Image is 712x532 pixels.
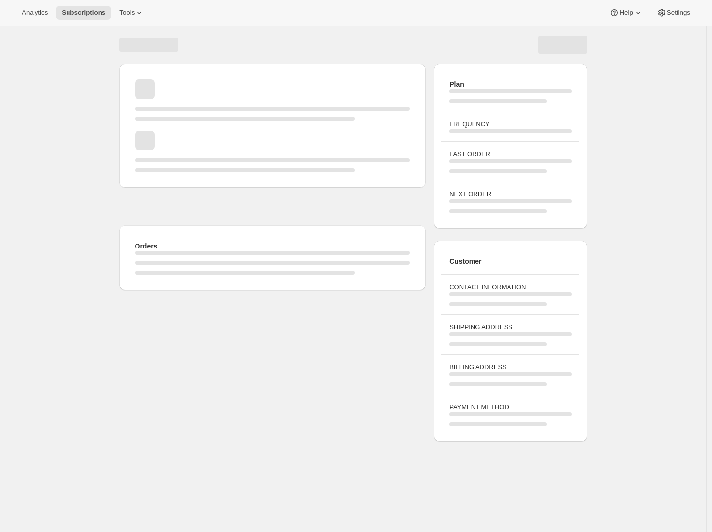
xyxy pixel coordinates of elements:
button: Tools [113,6,150,20]
h3: BILLING ADDRESS [449,362,571,372]
h3: PAYMENT METHOD [449,402,571,412]
button: Subscriptions [56,6,111,20]
h3: NEXT ORDER [449,189,571,199]
div: Page loading [107,26,599,446]
button: Help [604,6,648,20]
button: Analytics [16,6,54,20]
h3: CONTACT INFORMATION [449,283,571,292]
h3: LAST ORDER [449,149,571,159]
span: Tools [119,9,135,17]
h3: SHIPPING ADDRESS [449,322,571,332]
span: Subscriptions [62,9,105,17]
h3: FREQUENCY [449,119,571,129]
span: Help [619,9,633,17]
span: Analytics [22,9,48,17]
h2: Orders [135,241,410,251]
h2: Customer [449,256,571,266]
span: Settings [667,9,690,17]
h2: Plan [449,79,571,89]
button: Settings [651,6,696,20]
